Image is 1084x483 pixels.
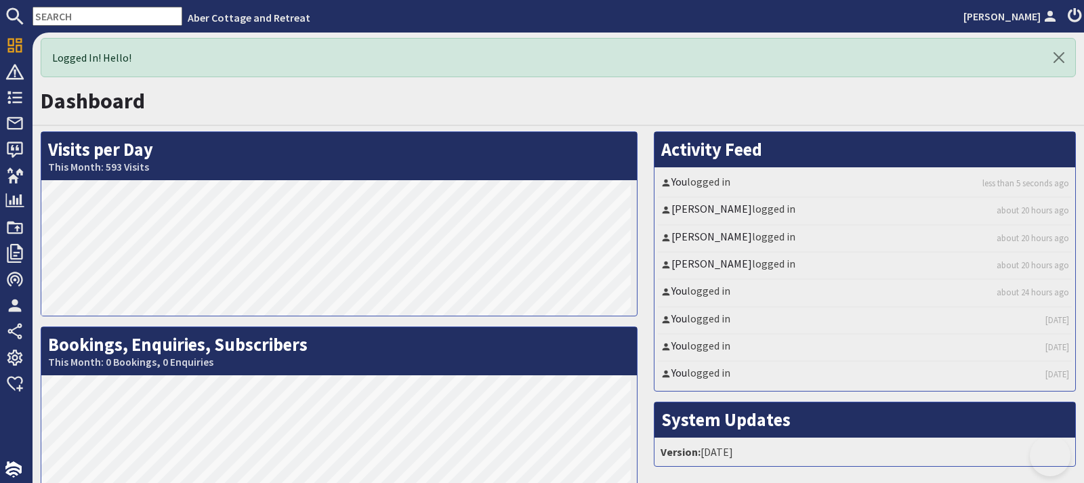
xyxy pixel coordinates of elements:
[658,308,1072,335] li: logged in
[658,226,1072,253] li: logged in
[658,335,1072,362] li: logged in
[997,259,1069,272] a: about 20 hours ago
[5,461,22,478] img: staytech_i_w-64f4e8e9ee0a9c174fd5317b4b171b261742d2d393467e5bdba4413f4f884c10.svg
[658,198,1072,225] li: logged in
[658,253,1072,280] li: logged in
[1045,341,1069,354] a: [DATE]
[188,11,310,24] a: Aber Cottage and Retreat
[661,138,762,161] a: Activity Feed
[33,7,182,26] input: SEARCH
[658,280,1072,307] li: logged in
[48,356,630,369] small: This Month: 0 Bookings, 0 Enquiries
[41,87,145,114] a: Dashboard
[671,202,752,215] a: [PERSON_NAME]
[671,230,752,243] a: [PERSON_NAME]
[661,408,791,431] a: System Updates
[671,175,687,188] a: You
[1030,436,1070,476] iframe: Toggle Customer Support
[671,312,687,325] a: You
[661,445,701,459] strong: Version:
[41,132,637,180] h2: Visits per Day
[982,177,1069,190] a: less than 5 seconds ago
[658,171,1072,198] li: logged in
[671,339,687,352] a: You
[997,286,1069,299] a: about 24 hours ago
[48,161,630,173] small: This Month: 593 Visits
[658,362,1072,387] li: logged in
[671,284,687,297] a: You
[671,257,752,270] a: [PERSON_NAME]
[671,366,687,379] a: You
[997,232,1069,245] a: about 20 hours ago
[997,204,1069,217] a: about 20 hours ago
[41,327,637,375] h2: Bookings, Enquiries, Subscribers
[1045,368,1069,381] a: [DATE]
[658,441,1072,463] li: [DATE]
[1045,314,1069,327] a: [DATE]
[41,38,1076,77] div: Logged In! Hello!
[963,8,1060,24] a: [PERSON_NAME]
